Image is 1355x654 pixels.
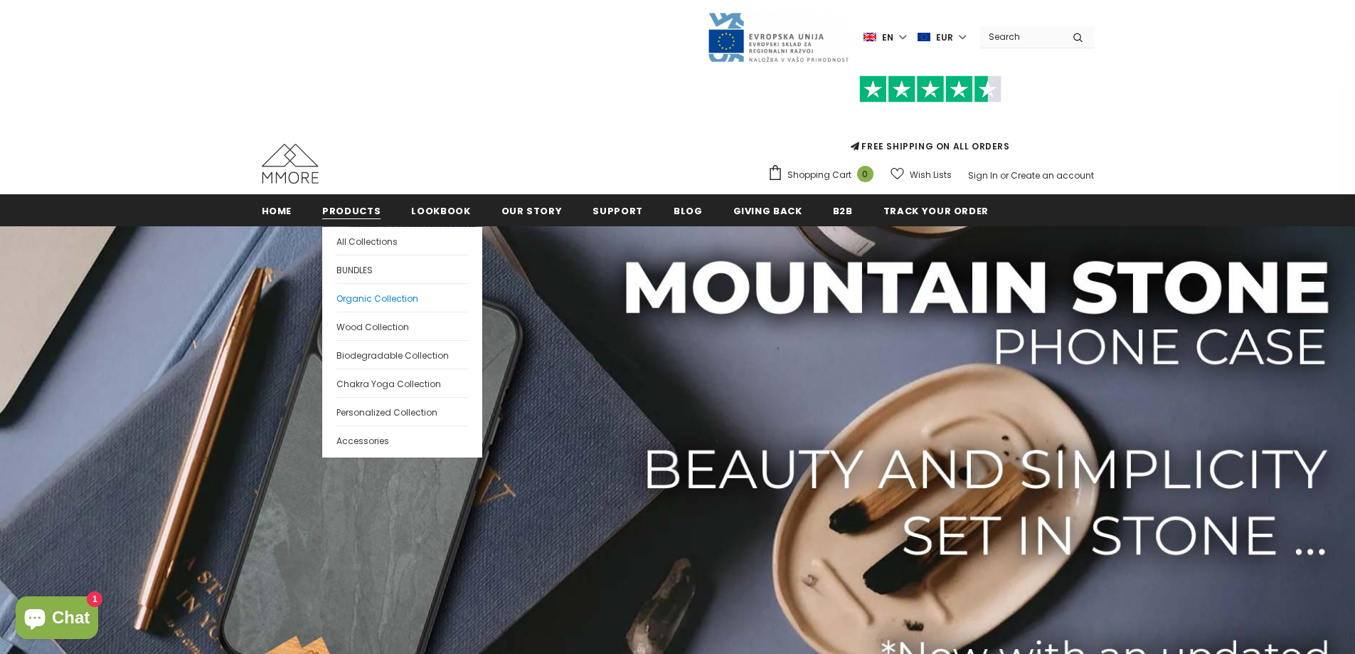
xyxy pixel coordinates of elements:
span: Home [262,204,292,218]
span: Blog [674,204,703,218]
a: Accessories [336,426,468,454]
img: MMORE Cases [262,144,319,184]
iframe: Customer reviews powered by Trustpilot [767,102,1094,139]
a: Lookbook [411,194,470,226]
a: Home [262,194,292,226]
a: BUNDLES [336,255,468,283]
a: B2B [833,194,853,226]
span: support [593,204,643,218]
a: support [593,194,643,226]
span: or [1000,169,1009,181]
span: Wish Lists [910,168,952,182]
a: Wish Lists [891,162,952,187]
span: Personalized Collection [336,406,437,418]
span: Organic Collection [336,292,418,305]
a: Products [322,194,381,226]
a: Giving back [733,194,802,226]
a: All Collections [336,227,468,255]
span: Our Story [501,204,563,218]
a: Shopping Cart 0 [767,164,881,186]
span: FREE SHIPPING ON ALL ORDERS [767,82,1094,152]
a: Wood Collection [336,312,468,340]
span: Biodegradable Collection [336,349,449,362]
input: Search Site [980,26,1062,47]
span: Accessories [336,435,389,447]
a: Track your order [883,194,989,226]
img: i-lang-1.png [864,31,876,43]
inbox-online-store-chat: Shopify online store chat [11,596,102,643]
a: Blog [674,194,703,226]
span: 0 [857,166,873,182]
span: Products [322,204,381,218]
span: Wood Collection [336,321,409,333]
span: Chakra Yoga Collection [336,378,441,390]
a: Javni Razpis [707,31,849,43]
span: EUR [936,31,953,45]
span: Giving back [733,204,802,218]
span: BUNDLES [336,264,373,276]
span: Track your order [883,204,989,218]
a: Our Story [501,194,563,226]
a: Create an account [1011,169,1094,181]
img: Javni Razpis [707,11,849,63]
a: Sign In [968,169,998,181]
span: B2B [833,204,853,218]
a: Personalized Collection [336,397,468,426]
img: Trust Pilot Stars [859,75,1001,103]
span: Lookbook [411,204,470,218]
span: Shopping Cart [787,168,851,182]
a: Organic Collection [336,283,468,312]
a: Biodegradable Collection [336,340,468,369]
a: Chakra Yoga Collection [336,369,468,397]
span: All Collections [336,236,398,248]
span: en [882,31,893,45]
